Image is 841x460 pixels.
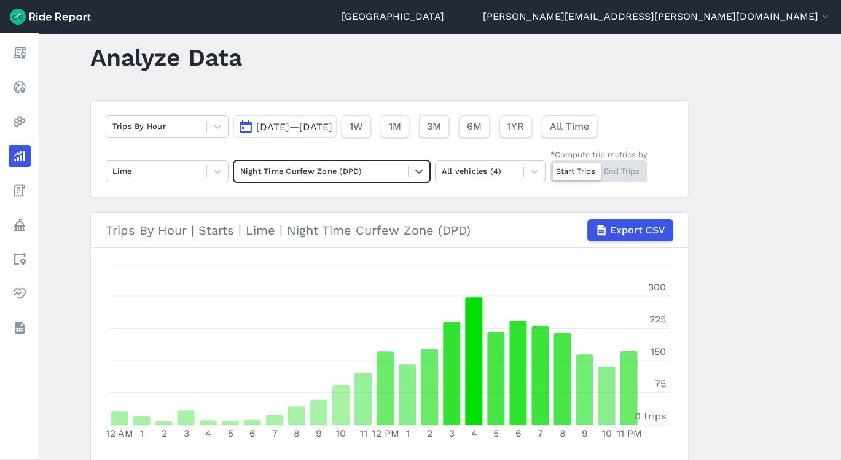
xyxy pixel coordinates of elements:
span: 3M [427,119,441,134]
button: 3M [419,115,449,138]
tspan: 300 [648,281,666,293]
button: 1W [342,115,371,138]
tspan: 12 AM [106,427,133,439]
a: Analyze [9,145,31,167]
div: Trips By Hour | Starts | Lime | Night Time Curfew Zone (DPD) [106,219,673,241]
tspan: 6 [249,427,256,439]
tspan: 10 [601,427,611,439]
a: Report [9,42,31,64]
tspan: 8 [294,427,300,439]
span: 1W [350,119,363,134]
tspan: 12 PM [372,427,399,439]
tspan: 2 [427,427,432,439]
tspan: 5 [493,427,499,439]
a: Health [9,283,31,305]
tspan: 11 [359,427,367,439]
span: 1YR [507,119,524,134]
button: 1M [381,115,409,138]
tspan: 10 [336,427,346,439]
div: *Compute trip metrics by [550,149,647,160]
tspan: 8 [559,427,565,439]
tspan: 2 [161,427,166,439]
a: Realtime [9,76,31,98]
a: [GEOGRAPHIC_DATA] [342,9,444,24]
span: Export CSV [610,223,665,238]
a: Heatmaps [9,111,31,133]
a: Datasets [9,317,31,339]
img: Ride Report [10,9,91,25]
span: 1M [389,119,401,134]
tspan: 5 [227,427,233,439]
tspan: 1 [405,427,409,439]
a: Policy [9,214,31,236]
tspan: 225 [649,313,666,325]
tspan: 6 [515,427,521,439]
tspan: 1 [140,427,144,439]
tspan: 4 [471,427,477,439]
tspan: 9 [316,427,322,439]
tspan: 7 [538,427,543,439]
button: 1YR [499,115,532,138]
span: All Time [550,119,589,134]
button: 6M [459,115,490,138]
tspan: 0 trips [635,410,666,422]
button: Export CSV [587,219,673,241]
tspan: 75 [655,378,666,389]
span: 6M [467,119,482,134]
tspan: 9 [581,427,587,439]
a: Areas [9,248,31,270]
tspan: 11 PM [616,427,641,439]
button: All Time [542,115,597,138]
tspan: 4 [205,427,211,439]
button: [PERSON_NAME][EMAIL_ADDRESS][PERSON_NAME][DOMAIN_NAME] [483,9,831,24]
tspan: 3 [449,427,455,439]
tspan: 150 [651,346,666,357]
tspan: 7 [272,427,277,439]
span: [DATE]—[DATE] [256,121,332,133]
tspan: 3 [183,427,189,439]
h1: Analyze Data [90,41,242,74]
a: Fees [9,179,31,201]
button: [DATE]—[DATE] [233,115,337,138]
